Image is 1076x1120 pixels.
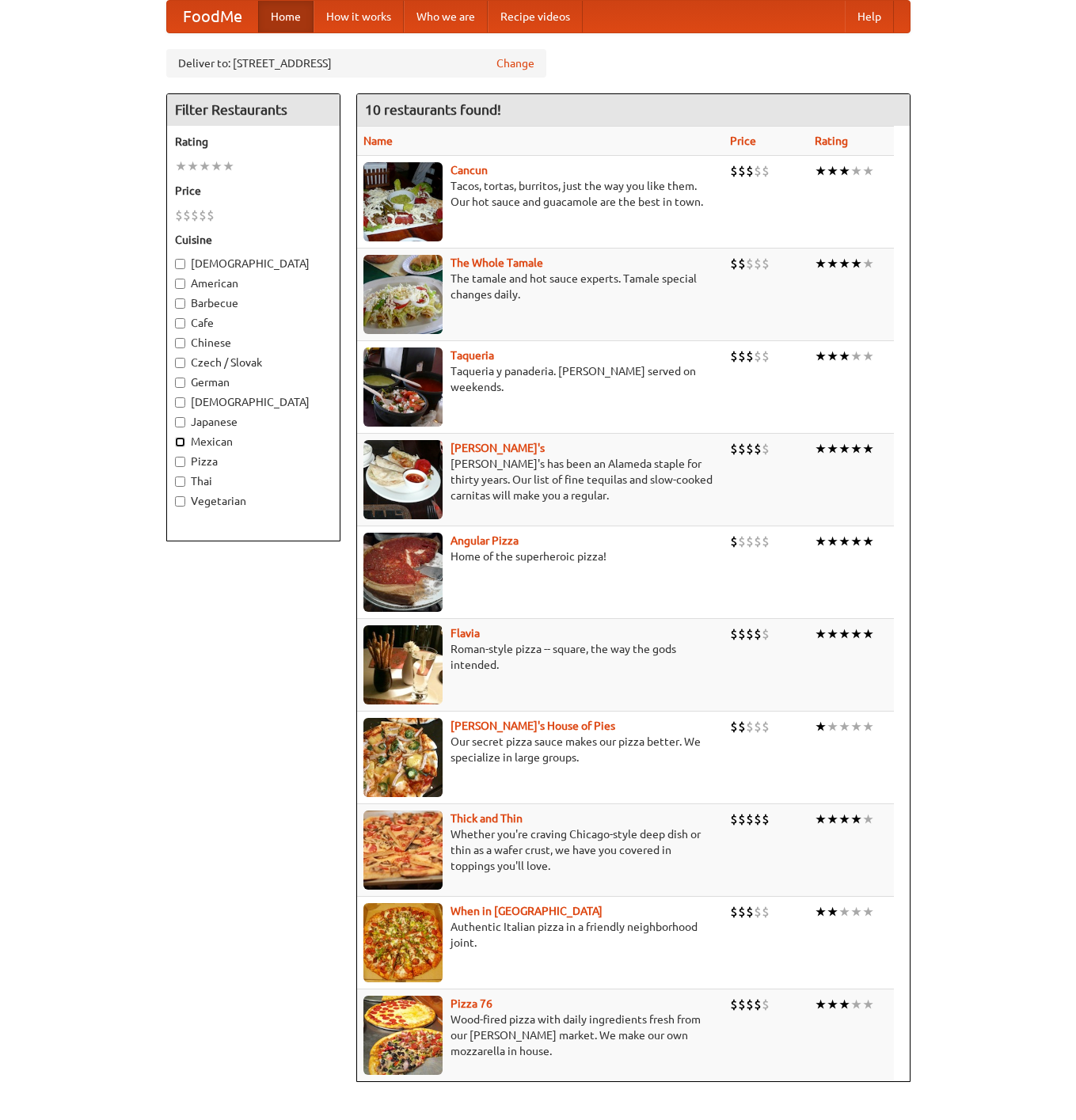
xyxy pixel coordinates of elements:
label: Thai [175,473,332,489]
h5: Cuisine [175,232,332,248]
li: ★ [838,996,850,1013]
li: ★ [815,533,827,550]
li: $ [762,440,770,457]
li: ★ [827,811,838,828]
li: ★ [199,158,211,175]
h5: Rating [175,134,332,150]
img: taqueria.jpg [363,347,443,427]
li: $ [754,625,762,643]
li: ★ [862,533,874,550]
li: ★ [862,440,874,457]
input: Pizza [175,457,185,467]
li: ★ [850,255,862,272]
input: Japanese [175,417,185,427]
p: Roman-style pizza -- square, the way the gods intended. [363,641,718,673]
li: $ [730,347,738,365]
li: $ [175,207,183,224]
li: ★ [827,440,838,457]
li: ★ [850,347,862,365]
li: $ [746,625,754,643]
p: Home of the superheroic pizza! [363,549,718,564]
input: [DEMOGRAPHIC_DATA] [175,397,185,408]
li: $ [738,625,746,643]
li: $ [746,996,754,1013]
b: Angular Pizza [451,534,519,547]
li: $ [183,207,191,224]
li: ★ [815,347,827,365]
li: ★ [838,903,850,921]
li: $ [738,811,746,828]
li: $ [746,347,754,365]
a: Help [845,1,894,32]
li: $ [207,207,215,224]
li: ★ [222,158,234,175]
li: $ [738,718,746,735]
li: ★ [850,625,862,643]
a: When in [GEOGRAPHIC_DATA] [451,905,603,917]
img: pedros.jpg [363,440,443,519]
li: ★ [862,162,874,180]
li: $ [754,162,762,180]
li: ★ [175,158,187,175]
li: $ [754,811,762,828]
li: $ [730,440,738,457]
a: [PERSON_NAME]'s [451,442,545,454]
li: ★ [862,255,874,272]
a: [PERSON_NAME]'s House of Pies [451,719,615,732]
p: Our secret pizza sauce makes our pizza better. We specialize in large groups. [363,734,718,765]
input: Cafe [175,318,185,328]
li: $ [730,811,738,828]
input: [DEMOGRAPHIC_DATA] [175,259,185,269]
label: Cafe [175,315,332,331]
a: Flavia [451,627,480,640]
h4: Filter Restaurants [167,94,340,126]
li: $ [746,533,754,550]
li: ★ [815,625,827,643]
li: $ [754,996,762,1013]
li: ★ [862,811,874,828]
li: ★ [850,718,862,735]
li: ★ [850,996,862,1013]
li: $ [762,718,770,735]
li: ★ [827,162,838,180]
p: [PERSON_NAME]'s has been an Alameda staple for thirty years. Our list of fine tequilas and slow-c... [363,456,718,503]
li: $ [754,533,762,550]
input: Vegetarian [175,496,185,507]
input: Chinese [175,338,185,348]
li: ★ [862,625,874,643]
p: Authentic Italian pizza in a friendly neighborhood joint. [363,919,718,951]
li: $ [730,255,738,272]
li: ★ [850,811,862,828]
a: Home [258,1,314,32]
li: $ [738,533,746,550]
li: ★ [815,162,827,180]
ng-pluralize: 10 restaurants found! [365,102,501,117]
input: Barbecue [175,298,185,309]
li: ★ [815,255,827,272]
input: German [175,378,185,388]
p: Wood-fired pizza with daily ingredients fresh from our [PERSON_NAME] market. We make our own mozz... [363,1012,718,1059]
label: Japanese [175,414,332,430]
li: $ [738,347,746,365]
li: ★ [815,440,827,457]
label: Chinese [175,335,332,351]
li: ★ [862,903,874,921]
li: ★ [862,347,874,365]
a: Cancun [451,164,488,177]
input: Mexican [175,437,185,447]
li: ★ [838,718,850,735]
label: German [175,374,332,390]
p: The tamale and hot sauce experts. Tamale special changes daily. [363,271,718,302]
img: wholetamale.jpg [363,255,443,334]
li: $ [754,255,762,272]
li: $ [762,811,770,828]
li: $ [746,440,754,457]
a: Taqueria [451,349,494,362]
label: Barbecue [175,295,332,311]
li: ★ [827,718,838,735]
